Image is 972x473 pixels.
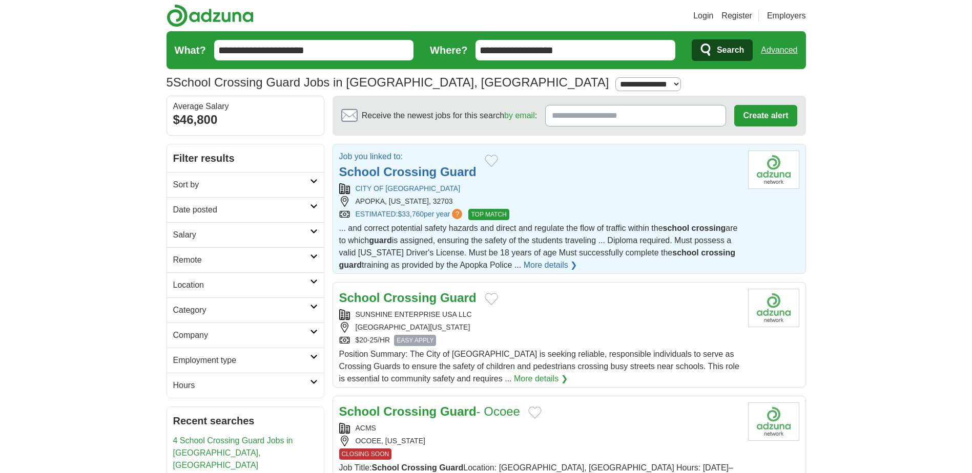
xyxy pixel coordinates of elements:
[339,423,740,434] div: ACMS
[504,111,535,120] a: by email
[173,179,310,191] h2: Sort by
[734,105,797,126] button: Create alert
[167,4,254,27] img: Adzuna logo
[767,10,806,22] a: Employers
[339,165,380,179] strong: School
[167,322,324,348] a: Company
[672,248,699,257] strong: school
[339,224,738,269] span: ... and correct potential safety hazards and direct and regulate the flow of traffic within the a...
[167,297,324,322] a: Category
[167,75,609,89] h1: School Crossing Guard Jobs in [GEOGRAPHIC_DATA], [GEOGRAPHIC_DATA]
[692,224,726,232] strong: crossing
[173,254,310,266] h2: Remote
[339,404,520,418] a: School Crossing Guard- Ocoee
[362,110,537,122] span: Receive the newest jobs for this search :
[748,150,799,189] img: City of Apopka logo
[748,289,799,327] img: Company logo
[356,209,465,220] a: ESTIMATED:$33,760per year?
[339,335,740,346] div: $20-25/HR
[761,40,797,60] a: Advanced
[663,224,690,232] strong: school
[339,309,740,320] div: SUNSHINE ENTERPRISE USA LLC
[175,42,206,58] label: What?
[173,304,310,316] h2: Category
[173,204,310,216] h2: Date posted
[339,150,477,163] p: Job you linked to:
[748,402,799,441] img: Company logo
[167,73,173,92] span: 5
[339,165,477,179] a: School Crossing Guard
[173,329,310,341] h2: Company
[439,463,463,472] strong: Guard
[372,463,399,472] strong: School
[693,10,713,22] a: Login
[173,436,293,469] a: 4 School Crossing Guard Jobs in [GEOGRAPHIC_DATA], [GEOGRAPHIC_DATA]
[339,448,392,460] span: CLOSING SOON
[173,111,318,129] div: $46,800
[339,196,740,207] div: APOPKA, [US_STATE], 32703
[485,155,498,167] button: Add to favorite jobs
[692,39,753,61] button: Search
[339,436,740,446] div: OCOEE, [US_STATE]
[339,404,380,418] strong: School
[339,350,739,383] span: Position Summary: The City of [GEOGRAPHIC_DATA] is seeking reliable, responsible individuals to s...
[440,165,477,179] strong: Guard
[440,404,477,418] strong: Guard
[468,209,509,220] span: TOP MATCH
[401,463,437,472] strong: Crossing
[721,10,752,22] a: Register
[528,406,542,419] button: Add to favorite jobs
[383,165,437,179] strong: Crossing
[173,354,310,367] h2: Employment type
[167,144,324,172] h2: Filter results
[524,259,577,271] a: More details ❯
[717,40,744,60] span: Search
[398,210,424,218] span: $33,760
[514,373,568,385] a: More details ❯
[167,348,324,373] a: Employment type
[167,247,324,272] a: Remote
[167,172,324,197] a: Sort by
[701,248,735,257] strong: crossing
[339,291,477,305] a: School Crossing Guard
[452,209,462,219] span: ?
[356,184,461,192] a: CITY OF [GEOGRAPHIC_DATA]
[173,102,318,111] div: Average Salary
[167,222,324,247] a: Salary
[173,279,310,291] h2: Location
[167,197,324,222] a: Date posted
[173,379,310,392] h2: Hours
[369,236,391,245] strong: guard
[485,293,498,305] button: Add to favorite jobs
[339,291,380,305] strong: School
[339,261,362,269] strong: guard
[167,272,324,297] a: Location
[383,291,437,305] strong: Crossing
[173,413,318,428] h2: Recent searches
[339,322,740,333] div: [GEOGRAPHIC_DATA][US_STATE]
[167,373,324,398] a: Hours
[173,229,310,241] h2: Salary
[430,42,467,58] label: Where?
[440,291,477,305] strong: Guard
[394,335,436,346] span: EASY APPLY
[383,404,437,418] strong: Crossing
